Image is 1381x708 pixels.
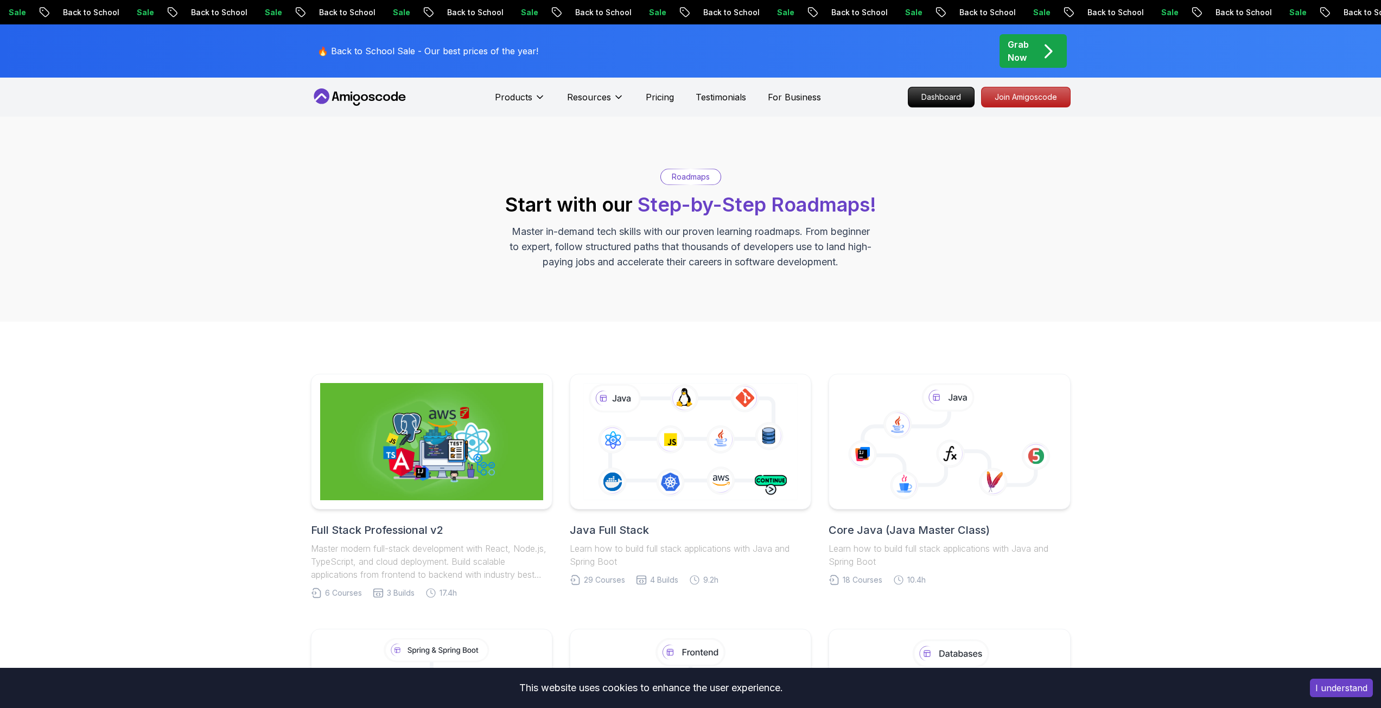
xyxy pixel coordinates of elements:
[829,374,1070,585] a: Core Java (Java Master Class)Learn how to build full stack applications with Java and Spring Boot...
[299,7,373,18] p: Back to School
[646,91,674,104] a: Pricing
[325,588,362,598] span: 6 Courses
[567,91,624,112] button: Resources
[1269,7,1304,18] p: Sale
[320,383,543,500] img: Full Stack Professional v2
[1141,7,1176,18] p: Sale
[1195,7,1269,18] p: Back to School
[829,522,1070,538] h2: Core Java (Java Master Class)
[885,7,920,18] p: Sale
[555,7,629,18] p: Back to School
[501,7,536,18] p: Sale
[373,7,408,18] p: Sale
[939,7,1013,18] p: Back to School
[757,7,792,18] p: Sale
[245,7,279,18] p: Sale
[768,91,821,104] a: For Business
[1008,38,1029,64] p: Grab Now
[43,7,117,18] p: Back to School
[908,87,975,107] a: Dashboard
[982,87,1070,107] p: Join Amigoscode
[907,575,926,585] span: 10.4h
[570,542,811,568] p: Learn how to build full stack applications with Java and Spring Boot
[570,374,811,585] a: Java Full StackLearn how to build full stack applications with Java and Spring Boot29 Courses4 Bu...
[696,91,746,104] a: Testimonials
[567,91,611,104] p: Resources
[508,224,873,270] p: Master in-demand tech skills with our proven learning roadmaps. From beginner to expert, follow s...
[495,91,545,112] button: Products
[311,522,552,538] h2: Full Stack Professional v2
[387,588,415,598] span: 3 Builds
[311,542,552,581] p: Master modern full-stack development with React, Node.js, TypeScript, and cloud deployment. Build...
[638,193,876,216] span: Step-by-Step Roadmaps!
[843,575,882,585] span: 18 Courses
[981,87,1071,107] a: Join Amigoscode
[570,522,811,538] h2: Java Full Stack
[683,7,757,18] p: Back to School
[650,575,678,585] span: 4 Builds
[171,7,245,18] p: Back to School
[117,7,151,18] p: Sale
[495,91,532,104] p: Products
[317,44,538,58] p: 🔥 Back to School Sale - Our best prices of the year!
[8,676,1294,700] div: This website uses cookies to enhance the user experience.
[311,374,552,598] a: Full Stack Professional v2Full Stack Professional v2Master modern full-stack development with Rea...
[908,87,974,107] p: Dashboard
[703,575,718,585] span: 9.2h
[1013,7,1048,18] p: Sale
[427,7,501,18] p: Back to School
[811,7,885,18] p: Back to School
[829,542,1070,568] p: Learn how to build full stack applications with Java and Spring Boot
[440,588,457,598] span: 17.4h
[505,194,876,215] h2: Start with our
[672,171,710,182] p: Roadmaps
[1310,679,1373,697] button: Accept cookies
[1067,7,1141,18] p: Back to School
[584,575,625,585] span: 29 Courses
[629,7,664,18] p: Sale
